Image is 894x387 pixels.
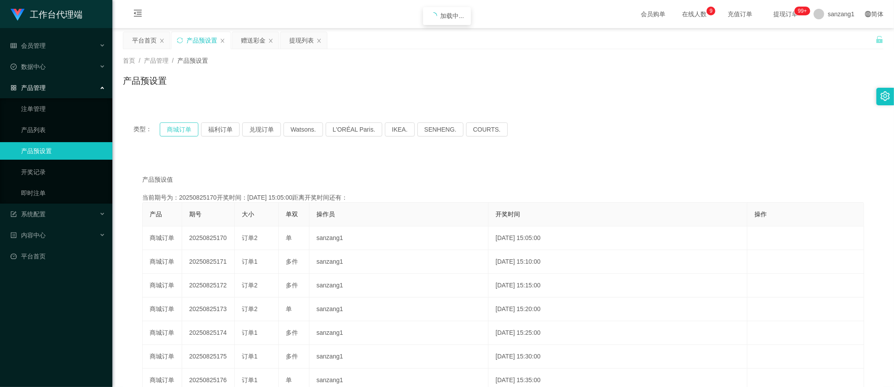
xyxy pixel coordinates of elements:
[177,57,208,64] span: 产品预设置
[769,11,802,17] span: 提现订单
[242,122,281,136] button: 兑现订单
[309,250,488,274] td: sanzang1
[123,74,167,87] h1: 产品预设置
[143,274,182,297] td: 商城订单
[11,85,17,91] i: 图标: appstore-o
[160,122,198,136] button: 商城订单
[11,232,17,238] i: 图标: profile
[182,297,235,321] td: 20250825173
[286,305,292,312] span: 单
[11,84,46,91] span: 产品管理
[309,226,488,250] td: sanzang1
[182,274,235,297] td: 20250825172
[865,11,871,17] i: 图标: global
[242,376,258,383] span: 订单1
[220,38,225,43] i: 图标: close
[241,32,266,49] div: 赠送彩金
[488,345,747,369] td: [DATE] 15:30:00
[182,226,235,250] td: 20250825170
[242,353,258,360] span: 订单1
[139,57,140,64] span: /
[242,211,254,218] span: 大小
[316,211,335,218] span: 操作员
[286,211,298,218] span: 单双
[417,122,463,136] button: SENHENG.
[172,57,174,64] span: /
[316,38,322,43] i: 图标: close
[21,163,105,181] a: 开奖记录
[132,32,157,49] div: 平台首页
[286,234,292,241] span: 单
[286,376,292,383] span: 单
[326,122,382,136] button: L'ORÉAL Paris.
[707,7,715,15] sup: 9
[11,43,17,49] i: 图标: table
[710,7,713,15] p: 9
[242,282,258,289] span: 订单2
[182,250,235,274] td: 20250825171
[385,122,415,136] button: IKEA.
[189,211,201,218] span: 期号
[11,232,46,239] span: 内容中心
[286,353,298,360] span: 多件
[286,282,298,289] span: 多件
[309,321,488,345] td: sanzang1
[143,345,182,369] td: 商城订单
[242,234,258,241] span: 订单2
[466,122,508,136] button: COURTS.
[133,122,160,136] span: 类型：
[123,57,135,64] span: 首页
[177,37,183,43] i: 图标: sync
[182,345,235,369] td: 20250825175
[880,91,890,101] i: 图标: setting
[488,321,747,345] td: [DATE] 15:25:00
[309,274,488,297] td: sanzang1
[21,121,105,139] a: 产品列表
[182,321,235,345] td: 20250825174
[309,345,488,369] td: sanzang1
[143,297,182,321] td: 商城订单
[123,0,153,29] i: 图标: menu-fold
[488,250,747,274] td: [DATE] 15:10:00
[21,184,105,202] a: 即时注单
[11,11,83,18] a: 工作台代理端
[488,297,747,321] td: [DATE] 15:20:00
[30,0,83,29] h1: 工作台代理端
[201,122,240,136] button: 福利订单
[754,211,767,218] span: 操作
[441,12,464,19] span: 加载中...
[11,42,46,49] span: 会员管理
[488,226,747,250] td: [DATE] 15:05:00
[187,32,217,49] div: 产品预设置
[242,305,258,312] span: 订单2
[286,329,298,336] span: 多件
[242,258,258,265] span: 订单1
[495,211,520,218] span: 开奖时间
[268,38,273,43] i: 图标: close
[150,211,162,218] span: 产品
[11,63,46,70] span: 数据中心
[284,122,323,136] button: Watsons.
[143,250,182,274] td: 商城订单
[142,193,864,202] div: 当前期号为：20250825170开奖时间：[DATE] 15:05:00距离开奖时间还有：
[286,258,298,265] span: 多件
[876,36,883,43] i: 图标: unlock
[143,226,182,250] td: 商城订单
[11,211,17,217] i: 图标: form
[488,274,747,297] td: [DATE] 15:15:00
[242,329,258,336] span: 订单1
[142,175,173,184] span: 产品预设值
[289,32,314,49] div: 提现列表
[11,9,25,21] img: logo.9652507e.png
[159,38,165,43] i: 图标: close
[430,12,437,19] i: icon: loading
[144,57,169,64] span: 产品管理
[143,321,182,345] td: 商城订单
[794,7,810,15] sup: 962
[723,11,757,17] span: 充值订单
[11,247,105,265] a: 图标: dashboard平台首页
[309,297,488,321] td: sanzang1
[11,64,17,70] i: 图标: check-circle-o
[21,142,105,160] a: 产品预设置
[678,11,711,17] span: 在线人数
